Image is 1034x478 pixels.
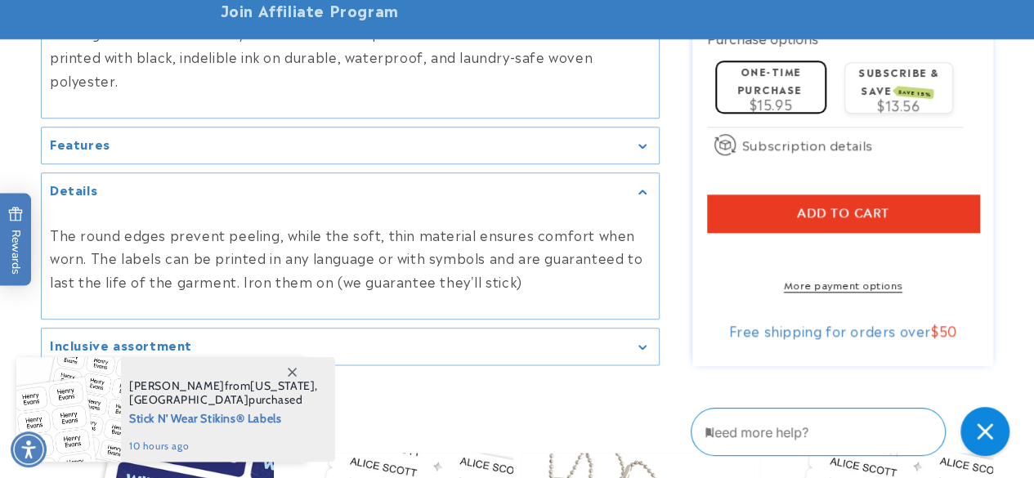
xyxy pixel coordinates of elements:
span: $15.95 [750,94,793,114]
span: [GEOGRAPHIC_DATA] [129,392,248,407]
h2: You may also like [41,403,993,428]
span: Subscription details [742,135,873,154]
span: 50 [939,320,957,340]
span: SAVE 15% [896,86,934,99]
h2: Details [50,181,97,198]
span: Rewards [8,206,24,274]
span: Add to cart [797,206,889,221]
span: $13.56 [877,95,920,114]
button: Add to cart [707,194,979,232]
summary: Inclusive assortment [42,328,659,365]
div: Free shipping for orders over [707,322,979,338]
span: 10 hours ago [129,439,318,453]
h2: Features [50,136,110,152]
span: Stick N' Wear Stikins® Labels [129,407,318,427]
p: The round edges prevent peeling, while the soft, thin material ensures comfort when worn. The lab... [50,223,651,293]
label: One-time purchase [737,64,802,96]
span: from , purchased [129,379,318,407]
summary: Features [42,127,659,164]
iframe: Gorgias Floating Chat [691,401,1018,462]
label: Subscribe & save [858,65,939,96]
span: [PERSON_NAME] [129,378,225,393]
h2: Inclusive assortment [50,337,192,353]
div: Accessibility Menu [11,431,47,467]
a: More payment options [707,277,979,292]
summary: Details [42,173,659,210]
span: $ [931,320,939,340]
span: [US_STATE] [250,378,315,393]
